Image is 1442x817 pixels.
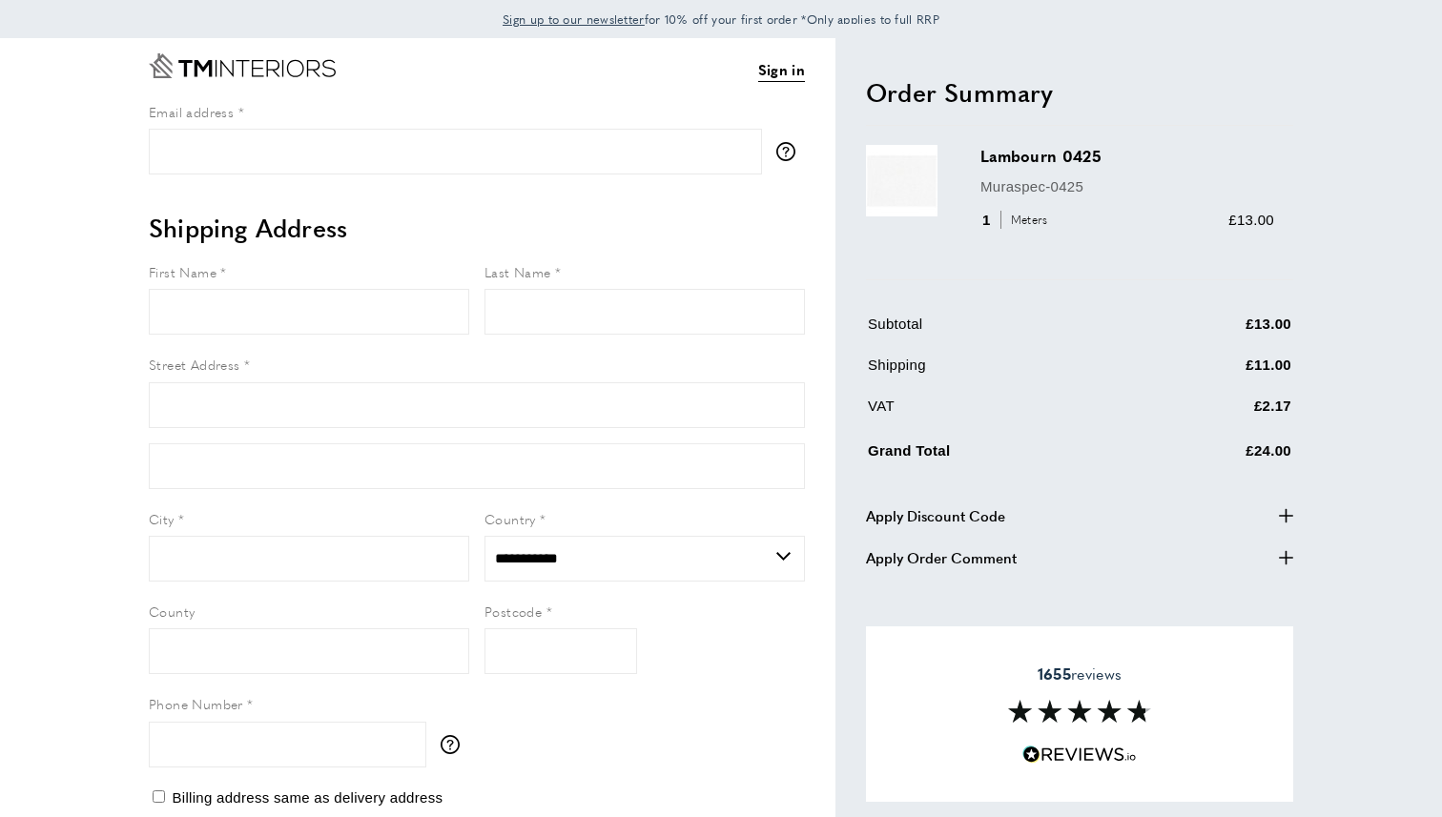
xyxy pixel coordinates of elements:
span: reviews [1038,664,1122,684]
td: £11.00 [1142,354,1291,391]
h2: Order Summary [866,75,1293,110]
img: Reviews section [1008,700,1151,723]
span: Country [484,509,536,528]
span: Apply Order Comment [866,546,1017,569]
img: Reviews.io 5 stars [1022,746,1137,764]
input: Billing address same as delivery address [153,790,165,803]
span: Last Name [484,262,551,281]
p: Muraspec-0425 [980,175,1274,198]
span: Billing address same as delivery address [172,789,443,806]
span: Phone Number [149,694,243,713]
span: Apply Discount Code [866,504,1005,527]
div: 1 [980,209,1054,232]
td: £24.00 [1142,436,1291,477]
td: £2.17 [1142,395,1291,432]
a: Go to Home page [149,53,336,78]
button: More information [441,735,469,754]
span: City [149,509,175,528]
span: County [149,602,195,621]
h3: Lambourn 0425 [980,145,1274,167]
td: VAT [868,395,1140,432]
span: Meters [1000,211,1053,229]
span: £13.00 [1228,212,1274,228]
td: Grand Total [868,436,1140,477]
a: Sign up to our newsletter [503,10,645,29]
td: Subtotal [868,313,1140,350]
span: Email address [149,102,234,121]
img: Lambourn 0425 [866,145,937,216]
h2: Shipping Address [149,211,805,245]
td: Shipping [868,354,1140,391]
span: for 10% off your first order *Only applies to full RRP [503,10,939,28]
button: More information [776,142,805,161]
span: Postcode [484,602,542,621]
span: First Name [149,262,216,281]
td: £13.00 [1142,313,1291,350]
span: Street Address [149,355,240,374]
span: Sign up to our newsletter [503,10,645,28]
a: Sign in [758,58,805,82]
strong: 1655 [1038,663,1071,684]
